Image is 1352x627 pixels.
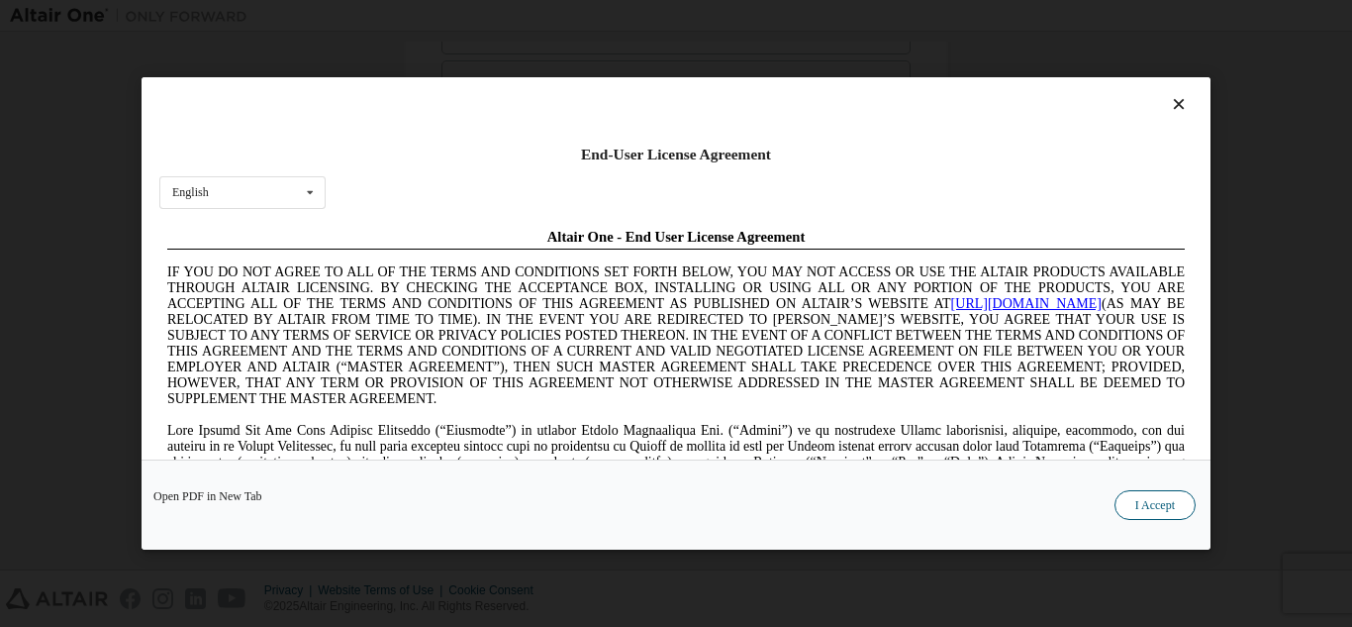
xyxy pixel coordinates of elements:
a: [URL][DOMAIN_NAME] [792,75,942,90]
div: English [172,186,209,198]
button: I Accept [1114,490,1196,520]
a: Open PDF in New Tab [153,490,262,502]
span: Altair One - End User License Agreement [388,8,646,24]
div: End-User License Agreement [159,145,1193,164]
span: IF YOU DO NOT AGREE TO ALL OF THE TERMS AND CONDITIONS SET FORTH BELOW, YOU MAY NOT ACCESS OR USE... [8,44,1025,185]
span: Lore Ipsumd Sit Ame Cons Adipisc Elitseddo (“Eiusmodte”) in utlabor Etdolo Magnaaliqua Eni. (“Adm... [8,202,1025,344]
